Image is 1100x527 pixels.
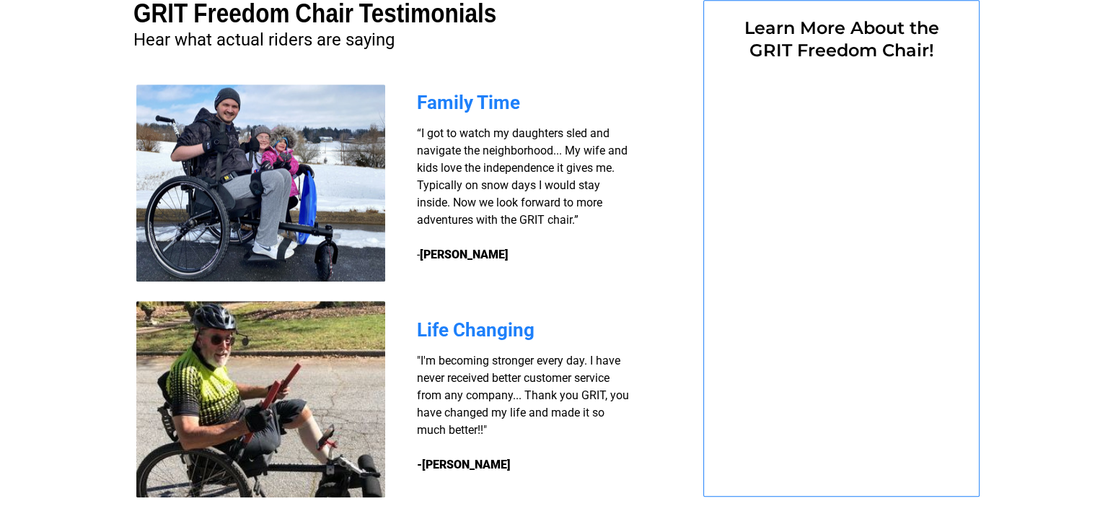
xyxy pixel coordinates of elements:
[728,70,955,458] iframe: Form 0
[417,354,629,437] span: "I'm becoming stronger every day. I have never received better customer service from any company....
[417,319,534,341] span: Life Changing
[417,92,520,113] span: Family Time
[417,126,628,261] span: “I got to watch my daughters sled and navigate the neighborhood... My wife and kids love the inde...
[420,248,509,261] strong: [PERSON_NAME]
[417,458,511,471] strong: -[PERSON_NAME]
[744,17,939,61] span: Learn More About the GRIT Freedom Chair!
[133,30,395,50] span: Hear what actual riders are saying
